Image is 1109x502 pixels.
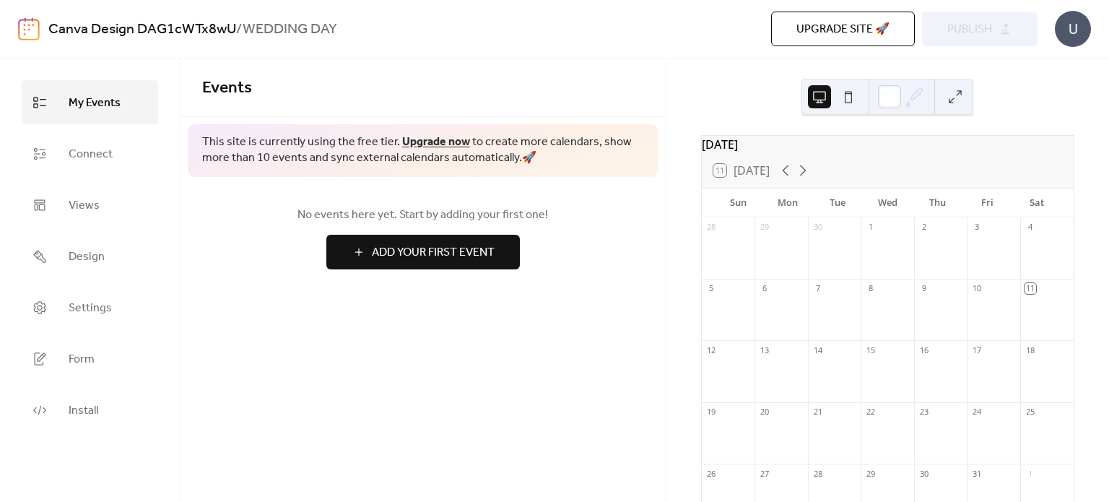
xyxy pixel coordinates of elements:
div: 16 [918,345,929,355]
span: This site is currently using the free tier. to create more calendars, show more than 10 events an... [202,134,644,167]
div: 26 [706,468,717,479]
div: 23 [918,407,929,417]
b: / [236,16,243,43]
div: [DATE] [702,136,1074,153]
div: 13 [759,345,770,355]
div: 25 [1025,407,1035,417]
a: Form [22,337,158,381]
a: Upgrade now [402,131,470,153]
span: Design [69,246,105,268]
span: Settings [69,297,112,319]
span: Views [69,194,100,217]
div: 15 [865,345,876,355]
span: No events here yet. Start by adding your first one! [202,207,644,224]
div: 24 [972,407,983,417]
div: 2 [918,222,929,233]
img: logo [18,17,40,40]
div: Sun [713,189,763,217]
div: Tue [813,189,863,217]
div: 14 [812,345,823,355]
a: Add Your First Event [202,235,644,269]
span: Add Your First Event [372,244,495,261]
div: 7 [812,283,823,294]
div: 9 [918,283,929,294]
div: Fri [962,189,1012,217]
a: Canva Design DAG1cWTx8wU [48,16,236,43]
div: Sat [1012,189,1062,217]
div: U [1055,11,1091,47]
span: Events [202,72,252,104]
button: Add Your First Event [326,235,520,269]
span: Connect [69,143,113,165]
a: Settings [22,285,158,329]
span: Upgrade site 🚀 [796,21,890,38]
div: 27 [759,468,770,479]
div: 21 [812,407,823,417]
div: 28 [706,222,717,233]
div: 1 [865,222,876,233]
div: 5 [706,283,717,294]
a: Design [22,234,158,278]
a: Views [22,183,158,227]
div: 10 [972,283,983,294]
div: Mon [763,189,813,217]
div: Thu [913,189,962,217]
div: 6 [759,283,770,294]
div: 29 [759,222,770,233]
div: 17 [972,345,983,355]
div: 19 [706,407,717,417]
span: Install [69,399,98,422]
div: 30 [812,222,823,233]
div: 11 [1025,283,1035,294]
div: 12 [706,345,717,355]
div: 20 [759,407,770,417]
button: Upgrade site 🚀 [771,12,915,46]
div: 22 [865,407,876,417]
b: WEDDING DAY [243,16,337,43]
a: Install [22,388,158,432]
div: 3 [972,222,983,233]
div: 1 [1025,468,1035,479]
div: 8 [865,283,876,294]
div: 28 [812,468,823,479]
div: 30 [918,468,929,479]
div: 29 [865,468,876,479]
span: My Events [69,92,121,114]
span: Form [69,348,95,371]
div: Wed [863,189,913,217]
a: Connect [22,131,158,176]
div: 18 [1025,345,1035,355]
div: 31 [972,468,983,479]
a: My Events [22,80,158,124]
div: 4 [1025,222,1035,233]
